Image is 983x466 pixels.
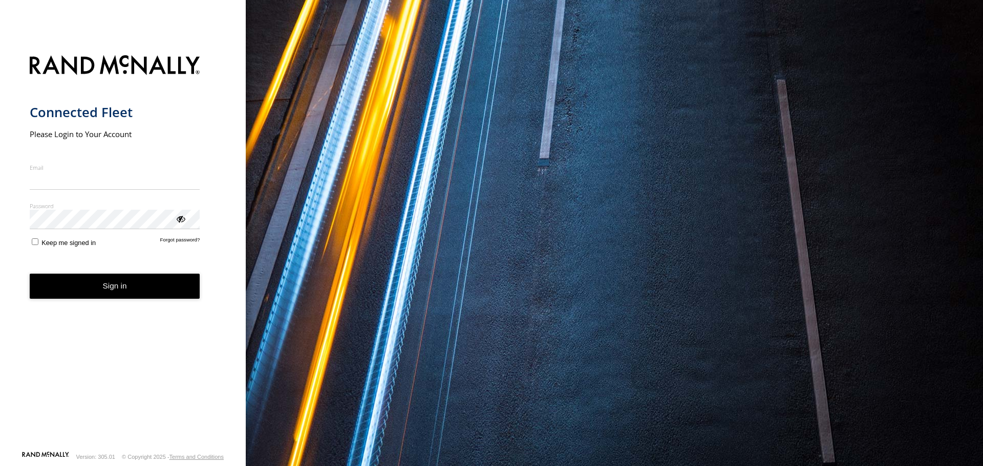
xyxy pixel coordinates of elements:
span: Keep me signed in [41,239,96,247]
button: Sign in [30,274,200,299]
div: ViewPassword [175,213,185,224]
input: Keep me signed in [32,238,38,245]
label: Email [30,164,200,171]
label: Password [30,202,200,210]
h2: Please Login to Your Account [30,129,200,139]
form: main [30,49,217,451]
h1: Connected Fleet [30,104,200,121]
div: © Copyright 2025 - [122,454,224,460]
img: Rand McNally [30,53,200,79]
a: Terms and Conditions [169,454,224,460]
div: Version: 305.01 [76,454,115,460]
a: Forgot password? [160,237,200,247]
a: Visit our Website [22,452,69,462]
